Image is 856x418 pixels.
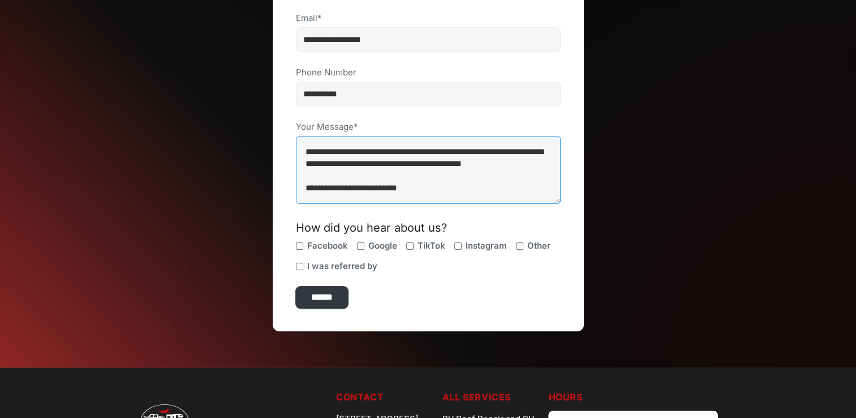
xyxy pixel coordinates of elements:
span: Other [527,240,550,251]
label: Your Message* [296,121,561,133]
div: How did you hear about us? [296,222,561,233]
input: TikTok [406,242,414,250]
input: Other [516,242,523,250]
label: Phone Number [296,67,561,78]
input: Google [357,242,364,250]
input: Facebook [296,242,303,250]
label: Email* [296,12,561,24]
span: Instagram [466,240,507,251]
h5: Hours [548,390,747,404]
input: I was referred by [296,263,303,270]
span: Facebook [307,240,348,251]
span: I was referred by [307,261,377,272]
h5: ALL SERVICES [442,390,540,404]
h5: Contact [336,390,433,404]
span: TikTok [418,240,445,251]
span: Google [368,240,397,251]
input: Instagram [454,242,462,250]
